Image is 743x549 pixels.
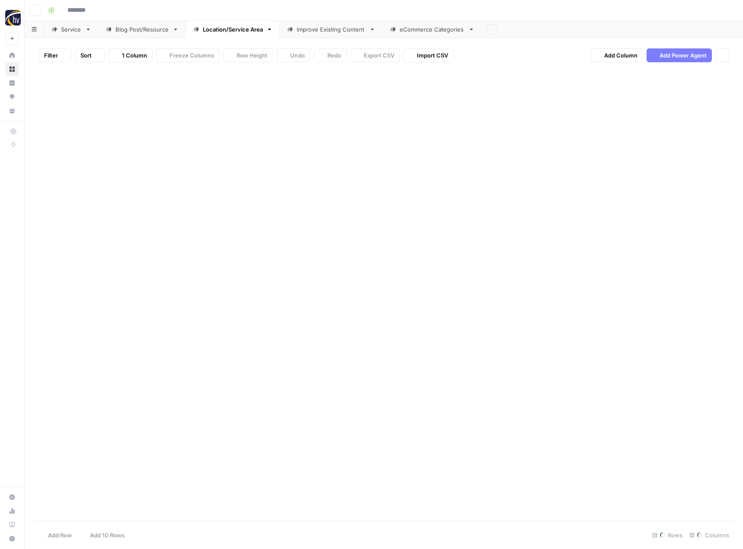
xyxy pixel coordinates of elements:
[44,21,99,38] a: Service
[99,21,186,38] a: Blog Post/Resource
[48,531,72,539] span: Add Row
[223,48,273,62] button: Row Height
[156,48,220,62] button: Freeze Columns
[5,490,19,504] a: Settings
[417,51,448,60] span: Import CSV
[5,10,21,26] img: HigherVisibility Logo
[649,528,686,542] div: Rows
[5,532,19,546] button: Help + Support
[77,528,130,542] button: Add 10 Rows
[186,21,280,38] a: Location/Service Area
[237,51,268,60] span: Row Height
[400,25,465,34] div: eCommerce Categories
[5,518,19,532] a: Learning Hub
[75,48,105,62] button: Sort
[350,48,400,62] button: Export CSV
[35,528,77,542] button: Add Row
[297,25,366,34] div: Improve Existing Content
[364,51,394,60] span: Export CSV
[5,7,19,29] button: Workspace: HigherVisibility
[5,90,19,104] a: Opportunities
[203,25,263,34] div: Location/Service Area
[647,48,712,62] button: Add Power Agent
[90,531,125,539] span: Add 10 Rows
[686,528,733,542] div: Columns
[604,51,637,60] span: Add Column
[115,25,169,34] div: Blog Post/Resource
[170,51,214,60] span: Freeze Columns
[327,51,341,60] span: Redo
[122,51,147,60] span: 1 Column
[383,21,482,38] a: eCommerce Categories
[61,25,82,34] div: Service
[38,48,71,62] button: Filter
[44,51,58,60] span: Filter
[591,48,643,62] button: Add Column
[5,76,19,90] a: Insights
[404,48,454,62] button: Import CSV
[5,62,19,76] a: Browse
[314,48,347,62] button: Redo
[5,104,19,118] a: Your Data
[290,51,305,60] span: Undo
[660,51,707,60] span: Add Power Agent
[280,21,383,38] a: Improve Existing Content
[277,48,311,62] button: Undo
[5,48,19,62] a: Home
[80,51,92,60] span: Sort
[5,504,19,518] a: Usage
[109,48,153,62] button: 1 Column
